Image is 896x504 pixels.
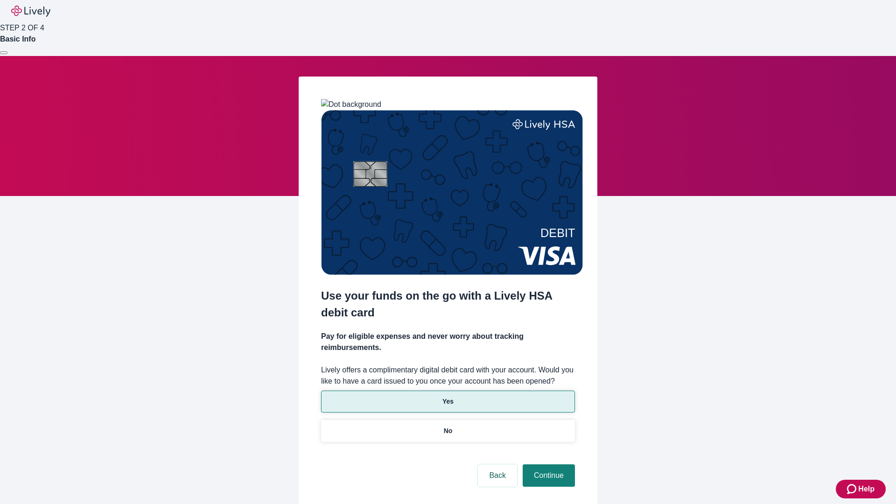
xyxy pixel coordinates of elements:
[321,364,575,387] label: Lively offers a complimentary digital debit card with your account. Would you like to have a card...
[321,287,575,321] h2: Use your funds on the go with a Lively HSA debit card
[847,483,858,495] svg: Zendesk support icon
[321,331,575,353] h4: Pay for eligible expenses and never worry about tracking reimbursements.
[444,426,453,436] p: No
[321,391,575,413] button: Yes
[523,464,575,487] button: Continue
[478,464,517,487] button: Back
[442,397,454,406] p: Yes
[836,480,886,498] button: Zendesk support iconHelp
[11,6,50,17] img: Lively
[858,483,875,495] span: Help
[321,99,381,110] img: Dot background
[321,110,583,275] img: Debit card
[321,420,575,442] button: No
